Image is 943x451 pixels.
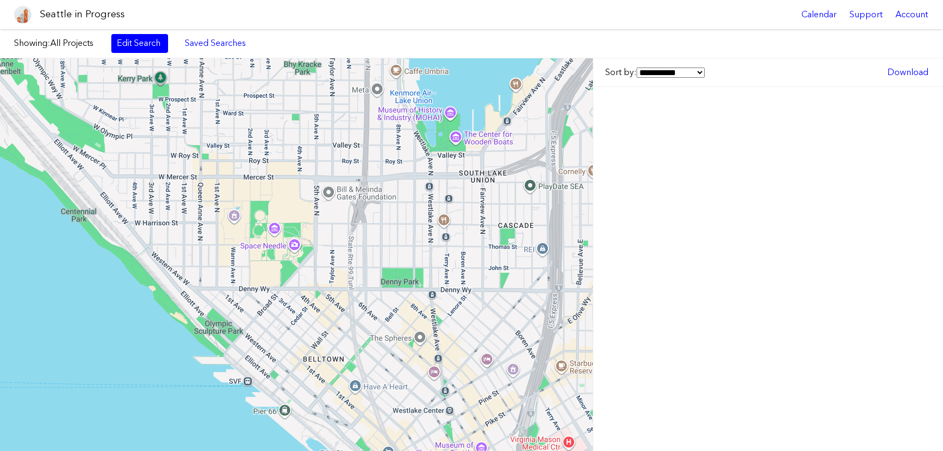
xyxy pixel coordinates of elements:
[637,68,705,78] select: Sort by:
[179,34,252,52] a: Saved Searches
[111,34,168,52] a: Edit Search
[14,37,101,49] label: Showing:
[882,63,934,82] a: Download
[50,38,93,48] span: All Projects
[14,6,31,23] img: favicon-96x96.png
[40,8,125,21] h1: Seattle in Progress
[605,66,705,78] label: Sort by:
